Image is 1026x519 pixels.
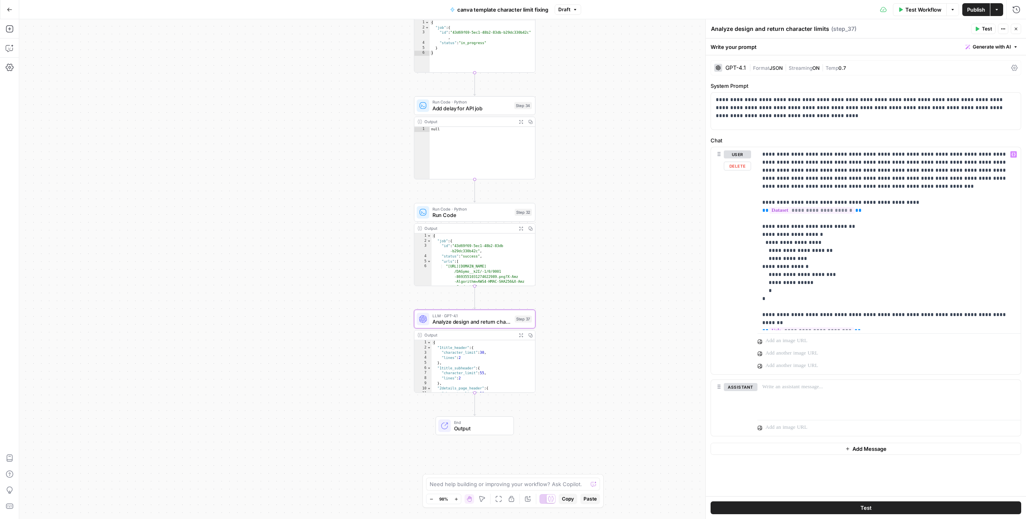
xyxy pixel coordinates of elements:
[427,366,431,371] span: Toggle code folding, rows 6 through 9
[514,102,532,109] div: Step 34
[457,6,548,14] span: canva template character limit fixing
[427,340,431,345] span: Toggle code folding, rows 1 through 18
[432,312,512,319] span: LLM · GPT-4.1
[473,393,476,416] g: Edge from step_37 to end
[724,162,751,170] button: Delete
[424,332,514,339] div: Output
[905,6,941,14] span: Test Workflow
[820,63,826,71] span: |
[414,51,430,56] div: 6
[753,65,769,71] span: Format
[424,119,514,125] div: Output
[838,65,846,71] span: 0.7
[414,41,430,46] div: 4
[414,310,535,393] div: LLM · GPT-4.1Analyze design and return character limitsStep 37Output{ "1title_header":{ "characte...
[414,351,432,356] div: 3
[414,239,432,244] div: 2
[427,345,431,351] span: Toggle code folding, rows 2 through 5
[414,259,432,264] div: 5
[414,361,432,366] div: 5
[424,225,514,232] div: Output
[769,65,783,71] span: JSON
[724,383,757,391] button: assistant
[432,104,511,112] span: Add delay for API job
[414,127,430,132] div: 1
[445,3,553,16] button: canva template character limit fixing
[982,25,992,32] span: Test
[473,179,476,202] g: Edge from step_34 to step_32
[414,381,432,386] div: 9
[973,43,1011,51] span: Generate with AI
[962,3,990,16] button: Publish
[432,206,512,212] span: Run Code · Python
[831,25,856,33] span: ( step_37 )
[454,419,507,426] span: End
[711,147,751,374] div: userDelete
[414,391,432,396] div: 11
[725,65,746,71] div: GPT-4.1
[414,30,430,41] div: 3
[584,495,597,503] span: Paste
[559,494,577,504] button: Copy
[711,82,1021,90] label: System Prompt
[558,6,570,13] span: Draft
[706,39,1026,55] div: Write your prompt
[749,63,753,71] span: |
[962,42,1021,52] button: Generate with AI
[414,416,535,435] div: EndOutput
[515,209,532,216] div: Step 32
[515,316,532,323] div: Step 37
[414,254,432,259] div: 4
[711,443,1021,455] button: Add Message
[414,203,535,286] div: Run Code · PythonRun CodeStep 32Output{ "job":{ "id":"43d69f69-5ec1-48b2-83db -b29dc330b42c", "st...
[860,504,872,512] span: Test
[414,371,432,376] div: 7
[789,65,812,71] span: Streaming
[971,24,996,34] button: Test
[711,25,829,33] textarea: Analyze design and return character limits
[812,65,820,71] span: ON
[414,345,432,351] div: 2
[711,501,1021,514] button: Test
[427,259,431,264] span: Toggle code folding, rows 5 through 8
[414,355,432,361] div: 4
[427,386,431,391] span: Toggle code folding, rows 10 through 13
[425,20,429,25] span: Toggle code folding, rows 1 through 6
[427,233,431,239] span: Toggle code folding, rows 1 through 10
[454,425,507,433] span: Output
[473,286,476,309] g: Edge from step_32 to step_37
[711,136,1021,144] label: Chat
[826,65,838,71] span: Temp
[414,244,432,254] div: 3
[555,4,581,15] button: Draft
[414,25,430,30] div: 2
[414,366,432,371] div: 6
[893,3,946,16] button: Test Workflow
[414,96,535,179] div: Run Code · PythonAdd delay for API jobStep 34Outputnull
[852,445,887,453] span: Add Message
[432,318,512,326] span: Analyze design and return character limits
[432,211,512,219] span: Run Code
[414,46,430,51] div: 5
[414,20,430,25] div: 1
[783,63,789,71] span: |
[414,376,432,381] div: 8
[724,150,751,158] button: user
[711,380,751,436] div: assistant
[432,99,511,105] span: Run Code · Python
[439,496,448,502] span: 98%
[562,495,574,503] span: Copy
[967,6,985,14] span: Publish
[580,494,600,504] button: Paste
[414,386,432,391] div: 10
[427,239,431,244] span: Toggle code folding, rows 2 through 9
[425,25,429,30] span: Toggle code folding, rows 2 through 5
[473,73,476,95] g: Edge from step_33 to step_34
[414,233,432,239] div: 1
[414,264,432,341] div: 6
[414,340,432,345] div: 1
